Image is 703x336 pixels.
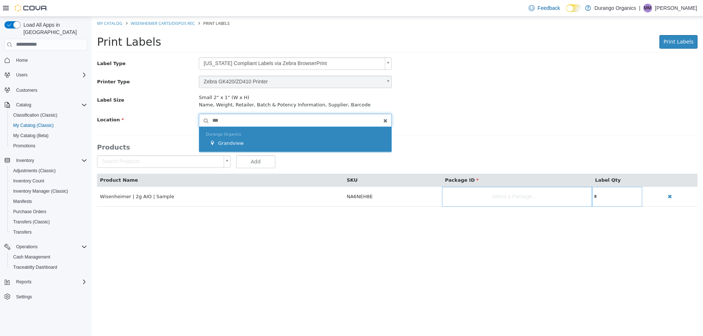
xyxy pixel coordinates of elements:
[10,187,71,196] a: Inventory Manager (Classic)
[114,115,149,120] span: Durango Organics
[39,4,103,9] a: Wisenheimer Carts/Dispos REC
[16,87,37,93] span: Customers
[13,254,50,260] span: Cash Management
[10,111,60,120] a: Classification (Classic)
[5,170,252,190] td: Wisenheimer | 2g AIO | Sample
[5,19,70,31] span: Print Labels
[7,262,90,272] button: Traceabilty Dashboard
[10,131,52,140] a: My Catalog (Beta)
[501,157,551,170] th: Label Qty
[1,55,90,65] button: Home
[10,253,87,261] span: Cash Management
[13,112,57,118] span: Classification (Classic)
[16,57,28,63] span: Home
[7,227,90,237] button: Transfers
[5,80,33,86] span: Label Size
[13,56,31,65] a: Home
[108,59,290,71] span: Zebra GK420/ZD410 Printer
[16,158,34,163] span: Inventory
[13,168,56,174] span: Adjustments (Classic)
[13,219,50,225] span: Transfers (Classic)
[252,157,350,170] th: SKU
[13,178,44,184] span: Inventory Count
[1,84,90,95] button: Customers
[107,77,300,84] div: Small 2" x 1" (W x H)
[655,4,697,12] p: [PERSON_NAME]
[7,120,90,131] button: My Catalog (Classic)
[7,166,90,176] button: Adjustments (Classic)
[13,86,40,95] a: Customers
[13,101,87,109] span: Catalog
[7,196,90,207] button: Manifests
[10,228,34,237] a: Transfers
[10,228,87,237] span: Transfers
[4,52,87,321] nav: Complex example
[5,100,32,106] span: Location
[13,188,68,194] span: Inventory Manager (Classic)
[1,70,90,80] button: Users
[16,294,32,300] span: Settings
[13,242,41,251] button: Operations
[107,84,300,92] div: Name, Weight, Retailer, Batch & Potency Information, Supplier, Barcode
[10,166,87,175] span: Adjustments (Classic)
[10,121,87,130] span: My Catalog (Classic)
[13,85,87,94] span: Customers
[6,139,129,151] span: Search Products
[13,199,32,204] span: Manifests
[1,155,90,166] button: Inventory
[5,139,139,151] a: Search Products
[13,278,34,286] button: Reports
[15,4,48,12] img: Cova
[7,141,90,151] button: Promotions
[10,177,47,185] a: Inventory Count
[13,56,87,65] span: Home
[639,4,640,12] p: |
[7,176,90,186] button: Inventory Count
[145,139,184,151] button: Add
[112,4,138,9] span: Print Labels
[10,141,87,150] span: Promotions
[107,41,300,53] a: [US_STATE] Compliant Labels via Zebra BrowserPrint
[13,278,87,286] span: Reports
[10,263,87,272] span: Traceabilty Dashboard
[7,131,90,141] button: My Catalog (Beta)
[16,244,38,250] span: Operations
[13,292,35,301] a: Settings
[107,59,300,71] a: Zebra GK420/ZD410 Printer
[13,229,31,235] span: Transfers
[7,207,90,217] button: Purchase Orders
[7,110,90,120] button: Classification (Classic)
[13,264,57,270] span: Traceabilty Dashboard
[10,197,35,206] a: Manifests
[13,209,47,215] span: Purchase Orders
[7,252,90,262] button: Cash Management
[350,170,501,189] a: Select a Package...
[1,100,90,110] button: Catalog
[10,207,49,216] a: Purchase Orders
[10,111,87,120] span: Classification (Classic)
[10,141,38,150] a: Promotions
[13,71,87,79] span: Users
[1,277,90,287] button: Reports
[5,4,31,9] a: My Catalog
[13,156,87,165] span: Inventory
[10,253,53,261] a: Cash Management
[16,72,27,78] span: Users
[643,4,652,12] div: Micheal McCay
[13,71,30,79] button: Users
[5,126,606,135] h3: Products
[353,161,387,166] span: Package ID
[13,143,36,149] span: Promotions
[644,4,651,12] span: MM
[13,133,49,139] span: My Catalog (Beta)
[1,291,90,302] button: Settings
[10,187,87,196] span: Inventory Manager (Classic)
[10,218,87,226] span: Transfers (Classic)
[16,279,31,285] span: Reports
[10,177,87,185] span: Inventory Count
[566,4,581,12] input: Dark Mode
[13,101,34,109] button: Catalog
[10,263,60,272] a: Traceabilty Dashboard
